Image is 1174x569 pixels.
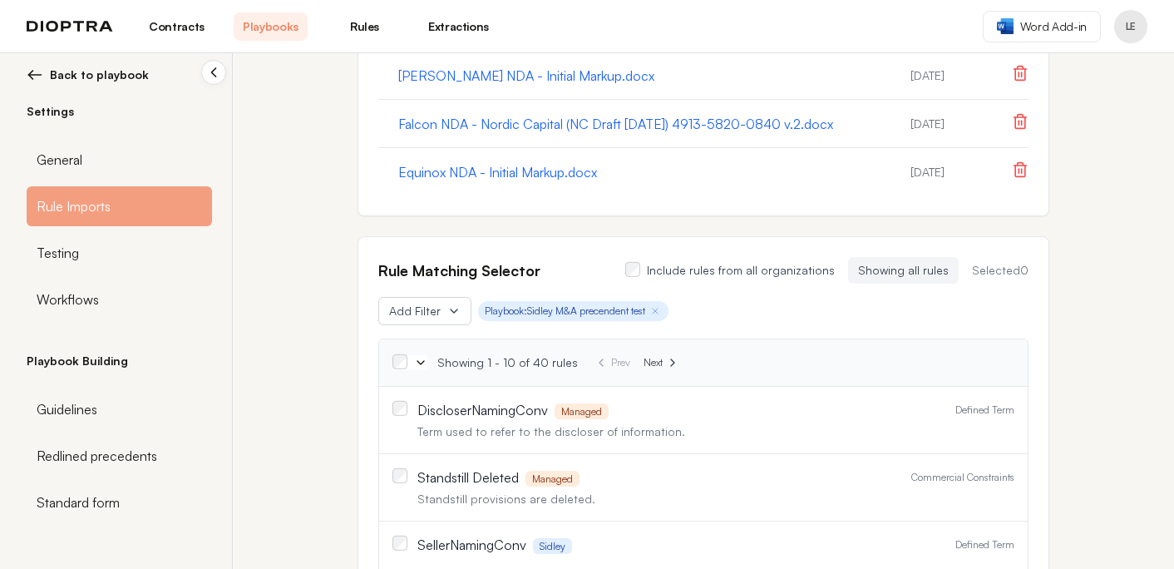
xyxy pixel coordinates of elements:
[647,262,835,279] label: Include rules from all organizations
[848,257,959,284] button: Showing all rules
[27,21,113,32] img: logo
[890,52,964,100] td: [DATE]
[37,492,120,512] span: Standard form
[27,67,212,83] button: Back to playbook
[972,262,1028,279] div: Selected 0
[201,60,226,85] button: Collapse sidebar
[591,353,634,373] button: Prev
[997,18,1014,34] img: word
[955,538,1014,552] div: Defined Term
[533,538,572,554] span: Sidley
[378,259,540,282] h3: Rule Matching Selector
[392,355,407,370] div: Select all
[1020,18,1087,35] span: Word Add-in
[422,12,496,41] a: Extractions
[890,100,964,148] td: [DATE]
[27,103,212,120] h2: Settings
[27,353,212,369] h2: Playbook Building
[640,353,683,373] button: Next
[398,162,597,182] button: Equinox NDA - Initial Markup.docx
[437,354,578,371] div: Showing 1 - 10 of 40 rules
[525,471,580,487] span: Managed
[378,297,471,325] button: Add Filter
[890,148,964,196] td: [DATE]
[417,400,609,420] h4: DiscloserNamingConv
[417,535,572,555] h4: SellerNamingConv
[398,114,833,134] button: Falcon NDA - Nordic Capital (NC Draft [DATE]) 4913-5820-0840 v.2.docx
[50,67,149,83] span: Back to playbook
[37,289,99,309] span: Workflows
[37,446,157,466] span: Redlined precedents
[37,196,111,216] span: Rule Imports
[417,491,1014,507] p: Standstill provisions are deleted.
[417,468,580,487] h4: Standstill Deleted
[37,150,82,170] span: General
[983,11,1101,42] a: Word Add-in
[911,471,1014,484] div: Commercial Constraints
[328,12,402,41] a: Rules
[644,356,663,369] span: Next
[140,12,214,41] a: Contracts
[555,403,609,419] span: Managed
[1114,10,1147,43] button: Profile menu
[234,12,308,41] a: Playbooks
[389,303,441,319] span: Add Filter
[955,403,1014,417] div: Defined Term
[478,301,668,321] span: Playbook: Sidley M&A precendent test
[37,399,97,419] span: Guidelines
[417,423,1014,440] p: Term used to refer to the discloser of information.
[398,66,654,86] button: [PERSON_NAME] NDA - Initial Markup.docx
[27,67,43,83] img: left arrow
[37,243,79,263] span: Testing
[611,356,630,369] span: Prev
